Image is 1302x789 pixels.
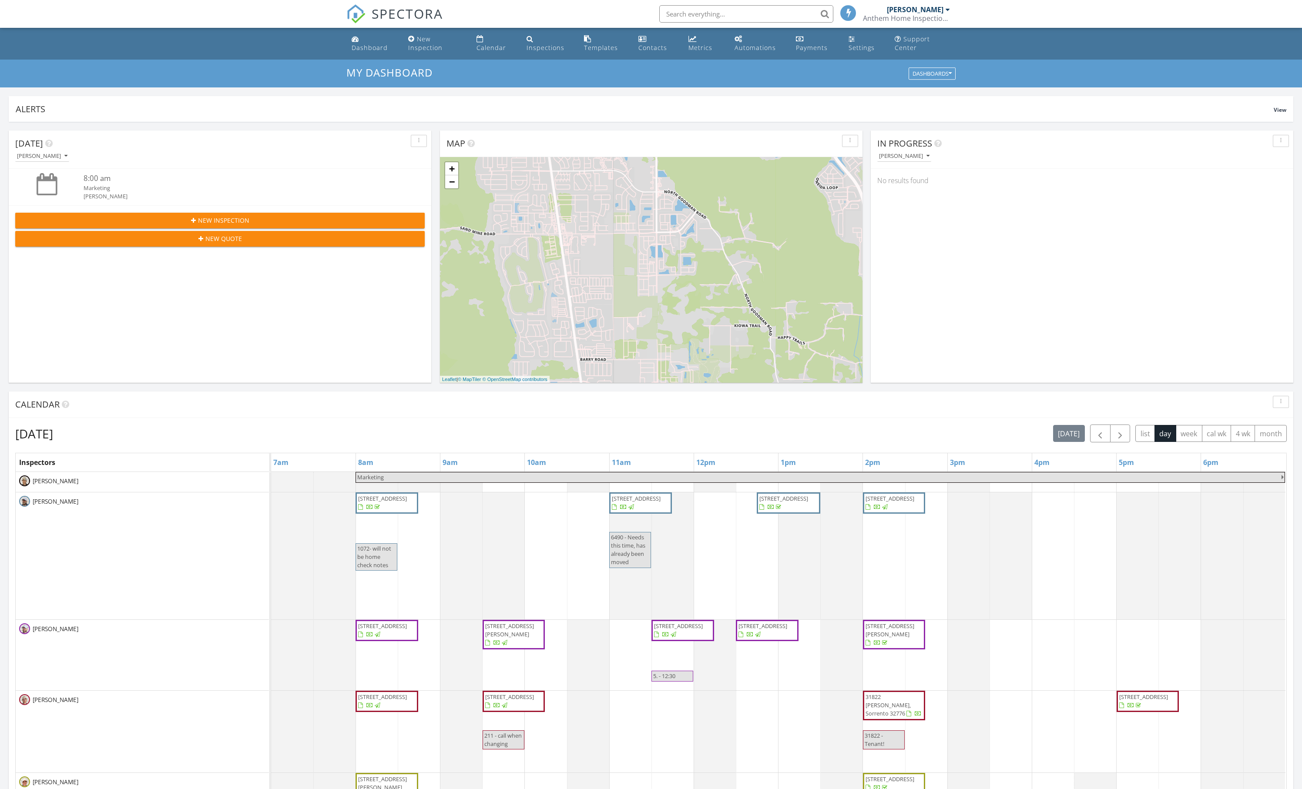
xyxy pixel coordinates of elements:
span: 211 - call when changing [484,732,522,748]
a: Inspections [523,31,574,56]
a: Payments [792,31,838,56]
h2: [DATE] [15,425,53,442]
div: Settings [849,43,875,52]
div: Dashboards [913,71,952,77]
a: © OpenStreetMap contributors [483,377,547,382]
a: 12pm [694,455,718,469]
button: Dashboards [909,68,956,80]
span: [PERSON_NAME] [31,625,80,633]
a: 6pm [1201,455,1221,469]
img: screenshot_20240905_at_11.43.40pm.png [19,623,30,634]
span: In Progress [877,137,932,149]
button: New Quote [15,231,425,247]
a: Metrics [685,31,724,56]
a: Leaflet [442,377,456,382]
span: Marketing [357,473,384,481]
a: SPECTORA [346,12,443,30]
div: | [440,376,550,383]
span: 1072- will not be home check notes [357,545,391,569]
img: screenshot_20240905_at_11.43.40pm.png [19,776,30,787]
span: 5. - 12:30 [653,672,675,680]
span: [PERSON_NAME] [31,477,80,485]
div: Support Center [895,35,930,52]
a: Dashboard [348,31,398,56]
span: [STREET_ADDRESS] [1119,693,1168,701]
button: day [1154,425,1176,442]
div: Dashboard [352,43,388,52]
span: [PERSON_NAME] [31,695,80,704]
span: [STREET_ADDRESS] [358,495,407,502]
span: 31822 [PERSON_NAME], Sorrento 32776 [866,693,911,717]
div: New Inspection [408,35,443,52]
a: © MapTiler [458,377,481,382]
img: screenshot_20240905_at_11.43.40pm.png [19,694,30,705]
div: Automations [735,43,776,52]
div: Alerts [16,103,1274,115]
span: Inspectors [19,458,55,467]
span: Map [446,137,465,149]
button: [PERSON_NAME] [877,150,931,162]
button: cal wk [1202,425,1232,442]
a: Zoom in [445,162,458,175]
a: 9am [440,455,460,469]
div: [PERSON_NAME] [879,153,930,159]
button: week [1176,425,1202,442]
span: [STREET_ADDRESS] [759,495,808,502]
a: New Inspection [405,31,466,56]
div: Contacts [638,43,667,52]
div: Templates [584,43,618,52]
a: Zoom out [445,175,458,188]
img: The Best Home Inspection Software - Spectora [346,4,366,23]
div: [PERSON_NAME] [887,5,943,14]
span: [STREET_ADDRESS] [866,495,914,502]
div: [PERSON_NAME] [17,153,67,159]
button: [PERSON_NAME] [15,150,69,162]
div: 8:00 am [84,173,391,184]
a: Calendar [473,31,516,56]
button: [DATE] [1053,425,1085,442]
div: No results found [871,169,1293,192]
button: New Inspection [15,213,425,228]
div: Payments [796,43,828,52]
button: Next day [1110,425,1131,442]
a: Templates [581,31,628,56]
button: list [1135,425,1155,442]
span: [PERSON_NAME] [31,497,80,506]
button: Previous day [1090,425,1111,442]
a: 8am [356,455,376,469]
a: Support Center [891,31,954,56]
span: [STREET_ADDRESS][PERSON_NAME] [485,622,534,638]
span: [STREET_ADDRESS][PERSON_NAME] [866,622,914,638]
img: screenshot_20240905_at_11.43.40pm.png [19,475,30,486]
span: New Inspection [198,216,249,225]
div: Metrics [688,43,712,52]
div: Inspections [527,43,564,52]
span: [STREET_ADDRESS] [654,622,703,630]
span: [STREET_ADDRESS] [485,693,534,701]
img: screenshot_20250722_at_12.01.29am.png [19,496,30,507]
a: Contacts [635,31,678,56]
div: [PERSON_NAME] [84,192,391,201]
span: My Dashboard [346,65,433,80]
a: 4pm [1032,455,1052,469]
div: Calendar [477,43,506,52]
div: Marketing [84,184,391,192]
span: [DATE] [15,137,43,149]
a: Settings [845,31,884,56]
div: Anthem Home Inspections [863,14,950,23]
a: 3pm [948,455,967,469]
a: Automations (Basic) [731,31,786,56]
span: 6490 - Needs this time, has already been moved [611,533,645,566]
a: 1pm [779,455,798,469]
a: 2pm [863,455,883,469]
input: Search everything... [659,5,833,23]
span: [STREET_ADDRESS] [738,622,787,630]
a: 7am [271,455,291,469]
span: [STREET_ADDRESS] [612,495,661,502]
span: 31822 - Tenant! [865,732,884,748]
span: [PERSON_NAME] [31,778,80,786]
span: New Quote [205,234,242,243]
a: 11am [610,455,633,469]
span: Calendar [15,398,60,410]
span: [STREET_ADDRESS] [358,622,407,630]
